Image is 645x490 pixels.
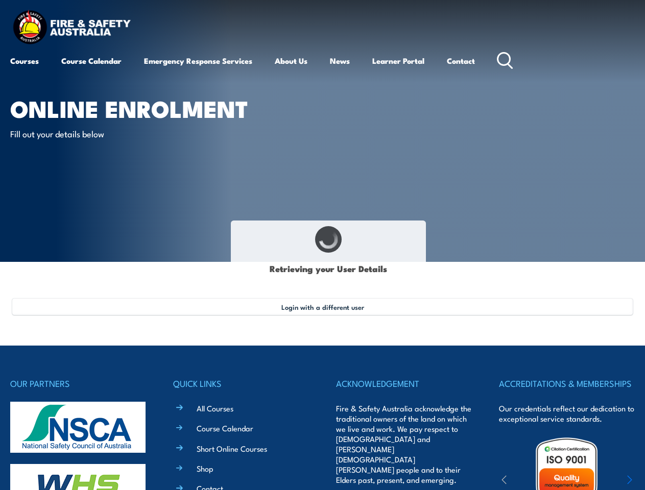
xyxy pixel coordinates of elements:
h4: ACCREDITATIONS & MEMBERSHIPS [499,376,635,390]
a: All Courses [197,403,233,413]
a: Courses [10,48,39,73]
h4: ACKNOWLEDGEMENT [336,376,472,390]
p: Fill out your details below [10,128,197,139]
a: Course Calendar [197,423,253,433]
span: Login with a different user [281,303,364,311]
a: Shop [197,463,213,474]
a: News [330,48,350,73]
img: nsca-logo-footer [10,402,146,453]
a: Learner Portal [372,48,424,73]
a: Emergency Response Services [144,48,252,73]
p: Fire & Safety Australia acknowledge the traditional owners of the land on which we live and work.... [336,403,472,485]
h1: Online Enrolment [10,98,262,118]
a: About Us [275,48,307,73]
h4: QUICK LINKS [173,376,309,390]
a: Course Calendar [61,48,122,73]
a: Contact [447,48,475,73]
p: Our credentials reflect our dedication to exceptional service standards. [499,403,635,424]
h1: Retrieving your User Details [236,258,420,278]
h4: OUR PARTNERS [10,376,146,390]
a: Short Online Courses [197,443,267,454]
